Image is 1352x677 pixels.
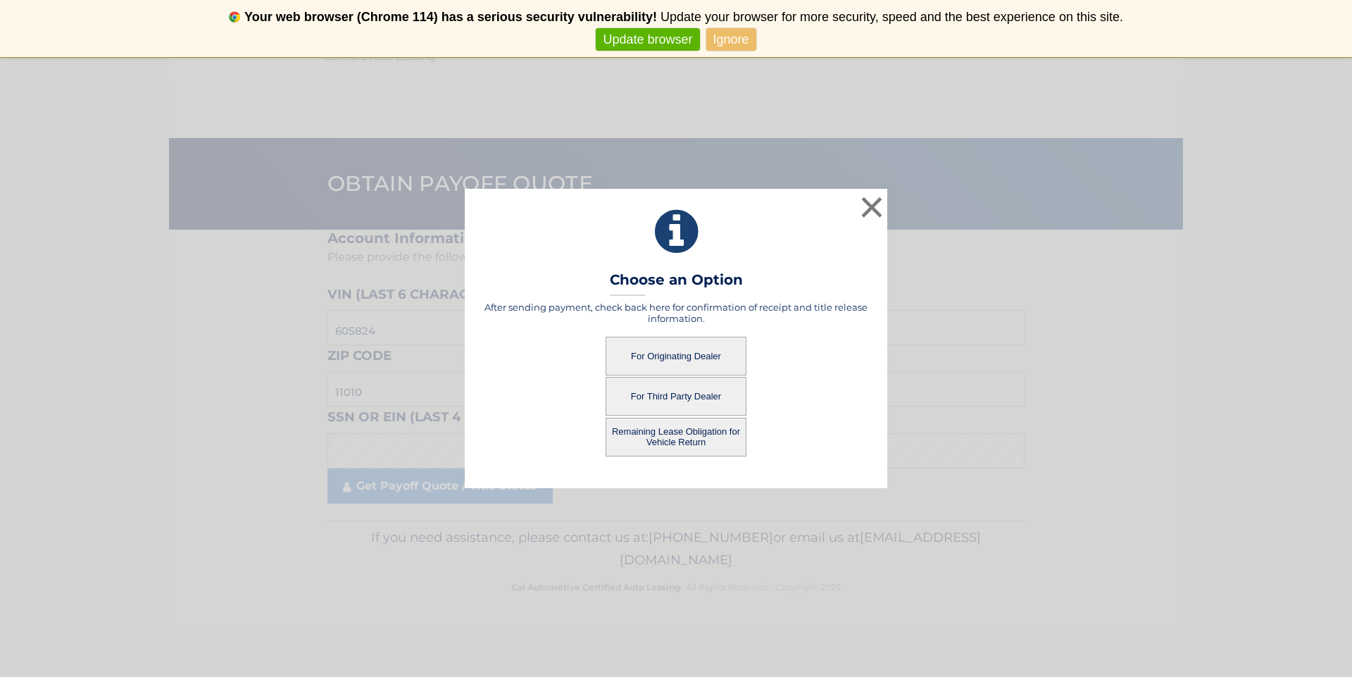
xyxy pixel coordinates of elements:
button: For Third Party Dealer [606,377,746,416]
button: Remaining Lease Obligation for Vehicle Return [606,418,746,456]
span: Update your browser for more security, speed and the best experience on this site. [661,10,1123,24]
button: For Originating Dealer [606,337,746,375]
a: Ignore [706,28,756,51]
a: Update browser [596,28,699,51]
button: × [858,193,886,221]
b: Your web browser (Chrome 114) has a serious security vulnerability! [244,10,657,24]
h3: Choose an Option [610,271,743,296]
h5: After sending payment, check back here for confirmation of receipt and title release information. [482,302,870,324]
